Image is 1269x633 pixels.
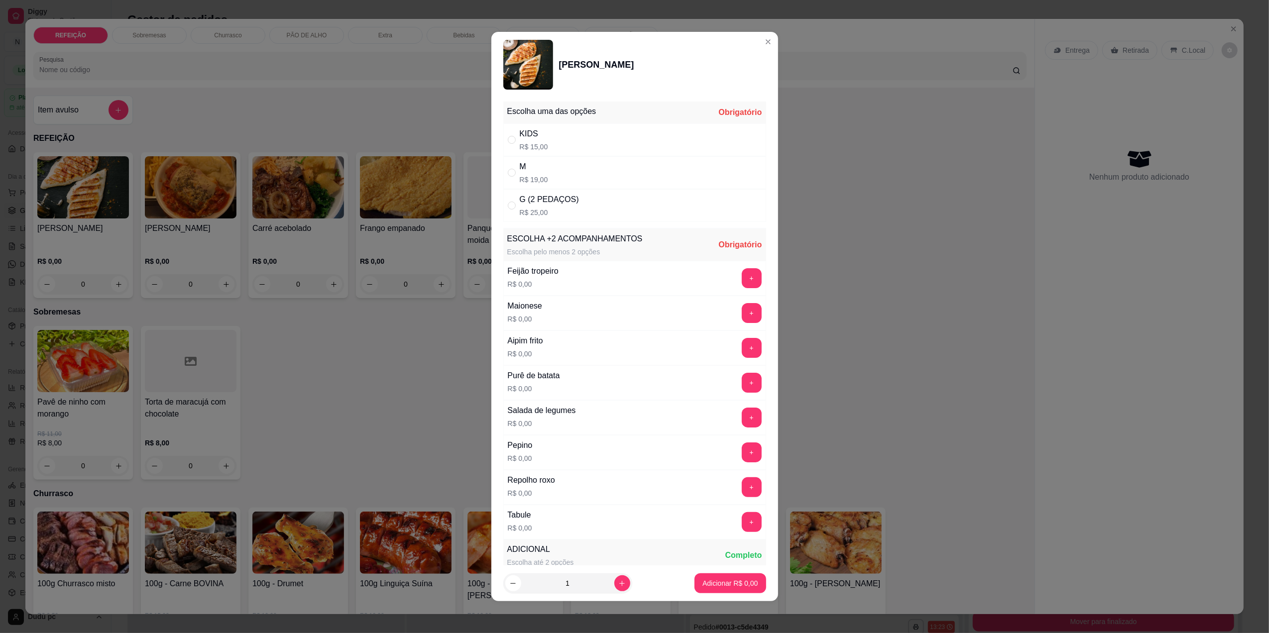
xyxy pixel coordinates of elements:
[508,349,543,359] p: R$ 0,00
[742,338,762,358] button: add
[508,523,532,533] p: R$ 0,00
[725,549,762,561] div: Completo
[702,578,758,588] p: Adicionar R$ 0,00
[503,40,553,90] img: product-image
[742,408,762,427] button: add
[742,512,762,532] button: add
[507,233,643,245] div: ESCOLHA +2 ACOMPANHAMENTOS
[742,268,762,288] button: add
[508,439,533,451] div: Pepino
[718,106,762,118] div: Obrigatório
[520,175,548,185] p: R$ 19,00
[508,453,533,463] p: R$ 0,00
[760,34,776,50] button: Close
[507,247,643,257] div: Escolha pelo menos 2 opções
[742,303,762,323] button: add
[508,265,559,277] div: Feijão tropeiro
[520,194,579,206] div: G (2 PEDAÇOS)
[507,557,574,567] div: Escolha até 2 opções
[718,239,762,251] div: Obrigatório
[508,314,542,324] p: R$ 0,00
[520,161,548,173] div: M
[507,543,574,555] div: ADICIONAL
[614,575,630,591] button: increase-product-quantity
[508,488,555,498] p: R$ 0,00
[520,142,548,152] p: R$ 15,00
[508,370,560,382] div: Purê de batata
[742,373,762,393] button: add
[505,575,521,591] button: decrease-product-quantity
[742,442,762,462] button: add
[508,300,542,312] div: Maionese
[559,58,634,72] div: [PERSON_NAME]
[520,208,579,217] p: R$ 25,00
[508,405,576,417] div: Salada de legumes
[508,419,576,428] p: R$ 0,00
[507,105,596,117] div: Escolha uma das opções
[508,509,532,521] div: Tabule
[508,279,559,289] p: R$ 0,00
[694,573,766,593] button: Adicionar R$ 0,00
[508,384,560,394] p: R$ 0,00
[742,477,762,497] button: add
[508,474,555,486] div: Repolho roxo
[520,128,548,140] div: KIDS
[508,335,543,347] div: Aipim frito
